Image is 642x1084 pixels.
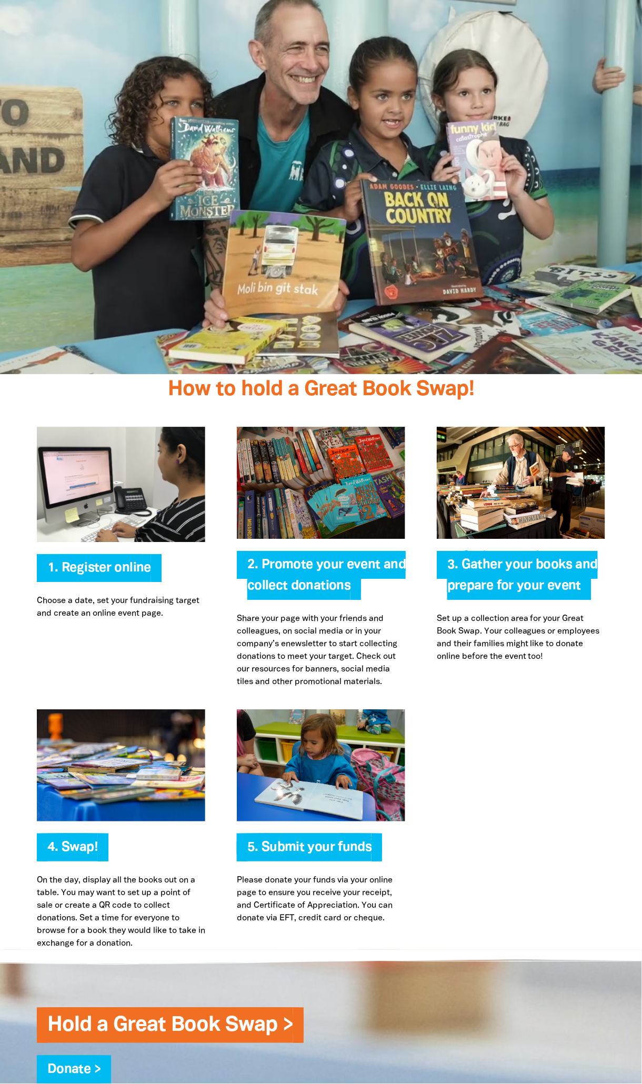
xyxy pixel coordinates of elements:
a: Donate > [47,1063,101,1076]
p: On the day, display all the books out on a table. You may want to set up a point of sale or creat... [37,874,205,950]
img: Submit your funds [237,709,405,821]
a: 1. Register online [47,562,151,574]
img: Swap! [37,709,205,821]
span: How to hold a Great Book Swap! [168,380,474,399]
img: Promote your event and collect donations [237,427,405,539]
img: Gather your books and prepare for your event [437,427,605,539]
span: 5. Submit your funds [247,841,372,861]
p: Share your page with your friends and colleagues, on social media or in your company’s enewslette... [237,613,405,688]
p: Please donate your funds via your online page to ensure you receive your receipt, and Certificate... [237,874,405,925]
span: 2. Promote your event and collect donations [247,559,406,600]
a: Hold a Great Book Swap > [47,1016,293,1035]
p: Set up a collection area for your Great Book Swap. Your colleagues or employees and their familie... [437,613,605,663]
p: Choose a date, set your fundraising target and create an online event page. [37,595,205,620]
span: 4. Swap! [47,841,98,861]
span: 3. Gather your books and prepare for your event [447,559,598,600]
